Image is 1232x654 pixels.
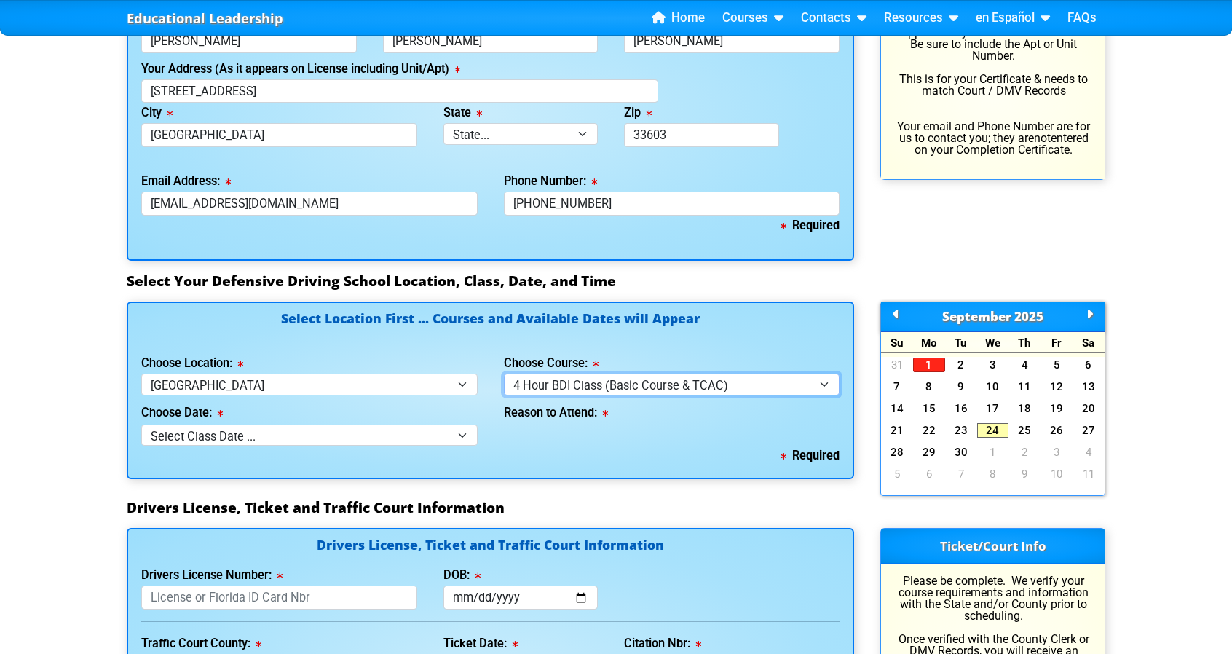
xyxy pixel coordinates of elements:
[913,358,945,372] a: 1
[1041,445,1073,460] a: 3
[945,423,977,438] a: 23
[443,638,518,650] label: Ticket Date:
[881,401,913,416] a: 14
[141,176,231,187] label: Email Address:
[1041,423,1073,438] a: 26
[1008,467,1041,481] a: 9
[881,358,913,372] a: 31
[1008,445,1041,460] a: 2
[945,445,977,460] a: 30
[504,407,608,419] label: Reason to Attend:
[1041,332,1073,353] div: Fr
[977,401,1009,416] a: 17
[1073,445,1105,460] a: 4
[1008,379,1041,394] a: 11
[127,272,1105,290] h3: Select Your Defensive Driving School Location, Class, Date, and Time
[624,29,840,53] input: Last Name
[624,638,701,650] label: Citation Nbr:
[881,529,1105,564] h3: Ticket/Court Info
[945,379,977,394] a: 9
[141,539,840,554] h4: Drivers License, Ticket and Traffic Court Information
[504,176,597,187] label: Phone Number:
[881,379,913,394] a: 7
[913,445,945,460] a: 29
[141,570,283,581] label: Drivers License Number:
[1073,423,1105,438] a: 27
[913,332,945,353] div: Mo
[646,7,711,29] a: Home
[1073,379,1105,394] a: 13
[141,638,261,650] label: Traffic Court County:
[945,401,977,416] a: 16
[1073,358,1105,372] a: 6
[504,358,599,369] label: Choose Course:
[913,379,945,394] a: 8
[383,29,599,53] input: Middle Name
[894,15,1091,97] p: Enter your name and address as it appears on your License or ID Card. Be sure to include the Apt ...
[913,467,945,481] a: 6
[977,423,1009,438] a: 24
[942,308,1011,325] span: September
[781,218,840,232] b: Required
[127,499,1105,516] h3: Drivers License, Ticket and Traffic Court Information
[1041,358,1073,372] a: 5
[795,7,872,29] a: Contacts
[878,7,964,29] a: Resources
[945,358,977,372] a: 2
[881,423,913,438] a: 21
[977,332,1009,353] div: We
[141,107,173,119] label: City
[504,192,840,216] input: Where we can reach you
[141,63,460,75] label: Your Address (As it appears on License including Unit/Apt)
[781,449,840,462] b: Required
[1008,423,1041,438] a: 25
[141,29,357,53] input: First Name
[970,7,1056,29] a: en Español
[1073,467,1105,481] a: 11
[913,423,945,438] a: 22
[141,123,417,147] input: Tallahassee
[624,107,652,119] label: Zip
[141,192,478,216] input: myname@domain.com
[1014,308,1043,325] span: 2025
[977,467,1009,481] a: 8
[1008,332,1041,353] div: Th
[443,586,599,610] input: mm/dd/yyyy
[977,445,1009,460] a: 1
[1041,401,1073,416] a: 19
[977,358,1009,372] a: 3
[881,332,913,353] div: Su
[716,7,789,29] a: Courses
[881,445,913,460] a: 28
[141,79,658,103] input: 123 Street Name
[141,407,223,419] label: Choose Date:
[913,401,945,416] a: 15
[141,586,417,610] input: License or Florida ID Card Nbr
[1041,379,1073,394] a: 12
[127,7,283,31] a: Educational Leadership
[1073,332,1105,353] div: Sa
[1073,401,1105,416] a: 20
[1008,401,1041,416] a: 18
[894,121,1091,156] p: Your email and Phone Number are for us to contact you; they are entered on your Completion Certif...
[1041,467,1073,481] a: 10
[624,123,779,147] input: 33123
[881,467,913,481] a: 5
[141,312,840,342] h4: Select Location First ... Courses and Available Dates will Appear
[1062,7,1102,29] a: FAQs
[1034,131,1051,145] u: not
[945,467,977,481] a: 7
[141,358,243,369] label: Choose Location:
[443,570,481,581] label: DOB:
[977,379,1009,394] a: 10
[1008,358,1041,372] a: 4
[443,107,482,119] label: State
[945,332,977,353] div: Tu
